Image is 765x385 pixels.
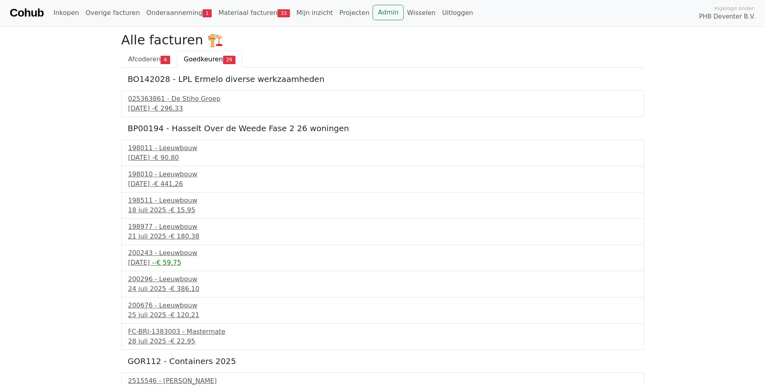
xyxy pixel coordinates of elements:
[128,222,637,241] a: 198977 - Leeuwbouw21 juli 2025 -€ 180,38
[171,232,199,240] span: € 180,38
[128,94,637,113] a: 025363861 - De Stiho Groep[DATE] -€ 296,33
[177,51,242,68] a: Goedkeuren29
[439,5,476,21] a: Uitloggen
[128,169,637,179] div: 198010 - Leeuwbouw
[714,4,755,12] span: Ingelogd onder:
[10,3,44,23] a: Cohub
[128,274,637,284] div: 200296 - Leeuwbouw
[154,105,183,112] span: € 296,33
[121,51,177,68] a: Afcoderen4
[171,206,195,214] span: € 15,95
[121,32,644,48] h2: Alle facturen 🏗️
[128,104,637,113] div: [DATE] -
[171,337,195,345] span: € 22,95
[128,310,637,320] div: 25 juli 2025 -
[128,327,637,346] a: FC-BRI-1383003 - Mastermate28 juli 2025 -€ 22,95
[215,5,293,21] a: Materiaal facturen33
[128,205,637,215] div: 18 juli 2025 -
[202,9,212,17] span: 1
[128,301,637,320] a: 200676 - Leeuwbouw25 juli 2025 -€ 120,21
[128,301,637,310] div: 200676 - Leeuwbouw
[82,5,143,21] a: Overige facturen
[223,56,236,64] span: 29
[277,9,290,17] span: 33
[128,222,637,232] div: 198977 - Leeuwbouw
[404,5,439,21] a: Wisselen
[171,285,199,293] span: € 386,10
[128,196,637,205] div: 198511 - Leeuwbouw
[128,258,637,268] div: [DATE] -
[128,284,637,294] div: 24 juli 2025 -
[50,5,82,21] a: Inkopen
[128,169,637,189] a: 198010 - Leeuwbouw[DATE] -€ 441,26
[171,311,199,319] span: € 120,21
[128,74,638,84] h5: BO142028 - LPL Ermelo diverse werkzaamheden
[154,180,183,188] span: € 441,26
[128,94,637,104] div: 025363861 - De Stiho Groep
[128,356,638,366] h5: GOR112 - Containers 2025
[128,55,161,63] span: Afcoderen
[699,12,755,21] span: PHB Deventer B.V.
[128,153,637,163] div: [DATE] -
[128,179,637,189] div: [DATE] -
[161,56,170,64] span: 4
[128,248,637,268] a: 200243 - Leeuwbouw[DATE] --€ 59,75
[143,5,215,21] a: Onderaanneming1
[128,274,637,294] a: 200296 - Leeuwbouw24 juli 2025 -€ 386,10
[128,232,637,241] div: 21 juli 2025 -
[184,55,223,63] span: Goedkeuren
[293,5,336,21] a: Mijn inzicht
[154,154,179,161] span: € 90,80
[128,196,637,215] a: 198511 - Leeuwbouw18 juli 2025 -€ 15,95
[128,327,637,337] div: FC-BRI-1383003 - Mastermate
[128,143,637,163] a: 198011 - Leeuwbouw[DATE] -€ 90,80
[154,259,181,266] span: -€ 59,75
[128,337,637,346] div: 28 juli 2025 -
[128,123,638,133] h5: BP00194 - Hasselt Over de Weede Fase 2 26 woningen
[128,248,637,258] div: 200243 - Leeuwbouw
[373,5,404,20] a: Admin
[336,5,373,21] a: Projecten
[128,143,637,153] div: 198011 - Leeuwbouw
